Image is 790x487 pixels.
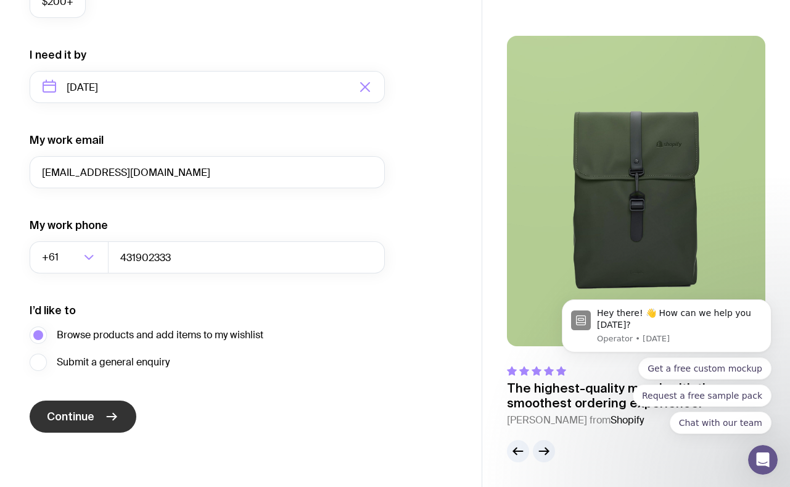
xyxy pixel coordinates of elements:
[748,445,778,475] iframe: Intercom live chat
[543,204,790,454] iframe: Intercom notifications message
[507,381,765,410] p: The highest-quality merch with the smoothest ordering experience.
[30,156,385,188] input: you@email.com
[30,241,109,273] div: Search for option
[30,133,104,148] label: My work email
[57,355,170,370] span: Submit a general enquiry
[30,71,385,103] input: Select a target date
[108,241,385,273] input: 0400123456
[30,218,108,233] label: My work phone
[47,409,94,424] span: Continue
[57,328,263,343] span: Browse products and add items to my wishlist
[30,48,86,62] label: I need it by
[30,401,136,433] button: Continue
[61,241,80,273] input: Search for option
[42,241,61,273] span: +61
[507,413,765,428] cite: [PERSON_NAME] from
[30,303,76,318] label: I’d like to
